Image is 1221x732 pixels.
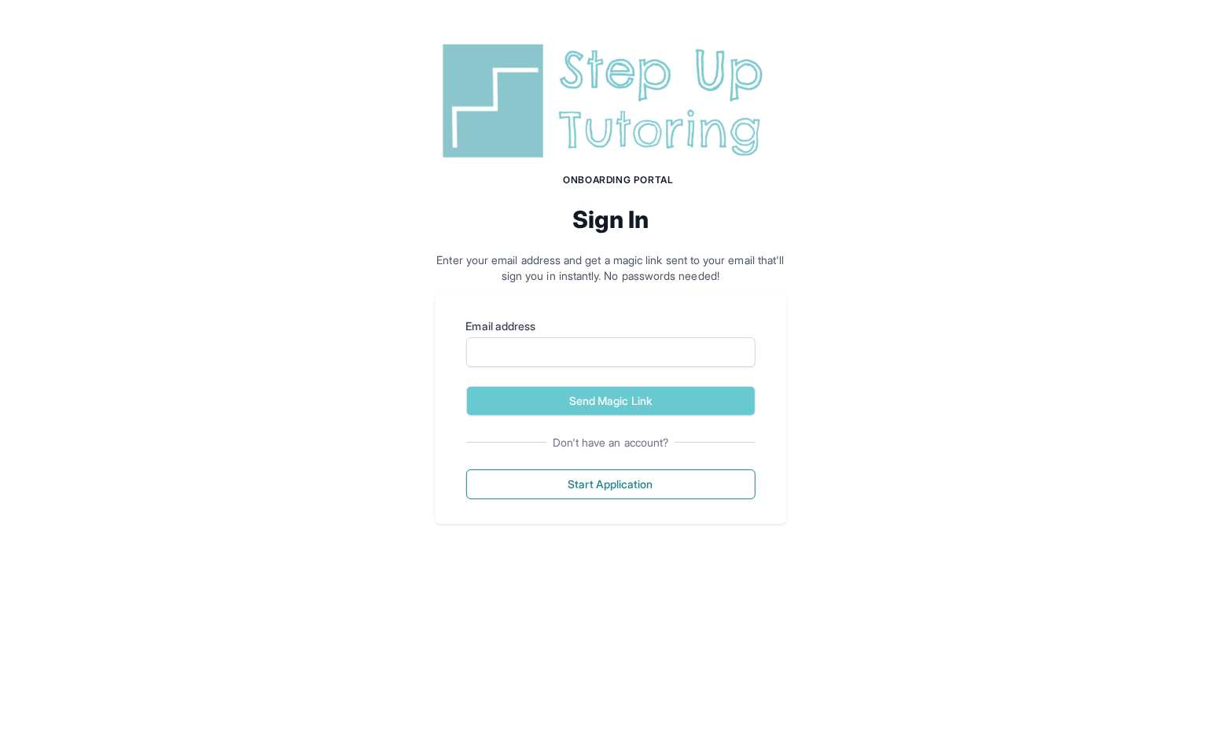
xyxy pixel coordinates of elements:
p: Enter your email address and get a magic link sent to your email that'll sign you in instantly. N... [435,252,787,284]
span: Don't have an account? [546,435,675,451]
button: Start Application [466,469,756,499]
label: Email address [466,318,756,334]
button: Send Magic Link [466,386,756,416]
h1: Onboarding Portal [451,174,787,186]
img: Step Up Tutoring horizontal logo [435,38,787,164]
h2: Sign In [435,205,787,234]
